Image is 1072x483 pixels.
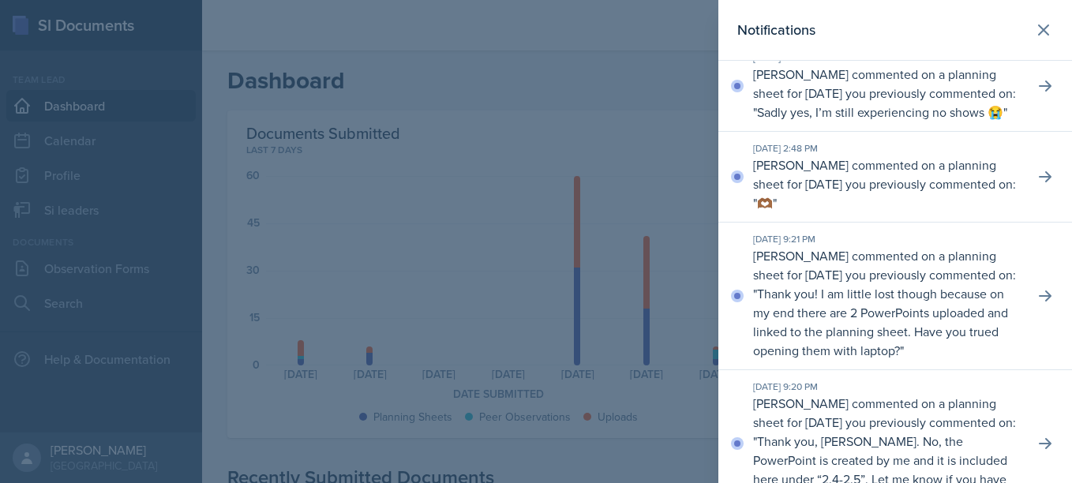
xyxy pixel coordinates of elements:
[753,232,1021,246] div: [DATE] 9:21 PM
[753,141,1021,155] div: [DATE] 2:48 PM
[737,19,815,41] h2: Notifications
[753,155,1021,212] p: [PERSON_NAME] commented on a planning sheet for [DATE] you previously commented on: " "
[753,380,1021,394] div: [DATE] 9:20 PM
[757,194,773,212] p: 🫶🏾
[753,285,1008,359] p: Thank you! I am little lost though because on my end there are 2 PowerPoints uploaded and linked ...
[757,103,1003,121] p: Sadly yes, I’m still experiencing no shows 😭
[753,65,1021,122] p: [PERSON_NAME] commented on a planning sheet for [DATE] you previously commented on: " "
[753,246,1021,360] p: [PERSON_NAME] commented on a planning sheet for [DATE] you previously commented on: " "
